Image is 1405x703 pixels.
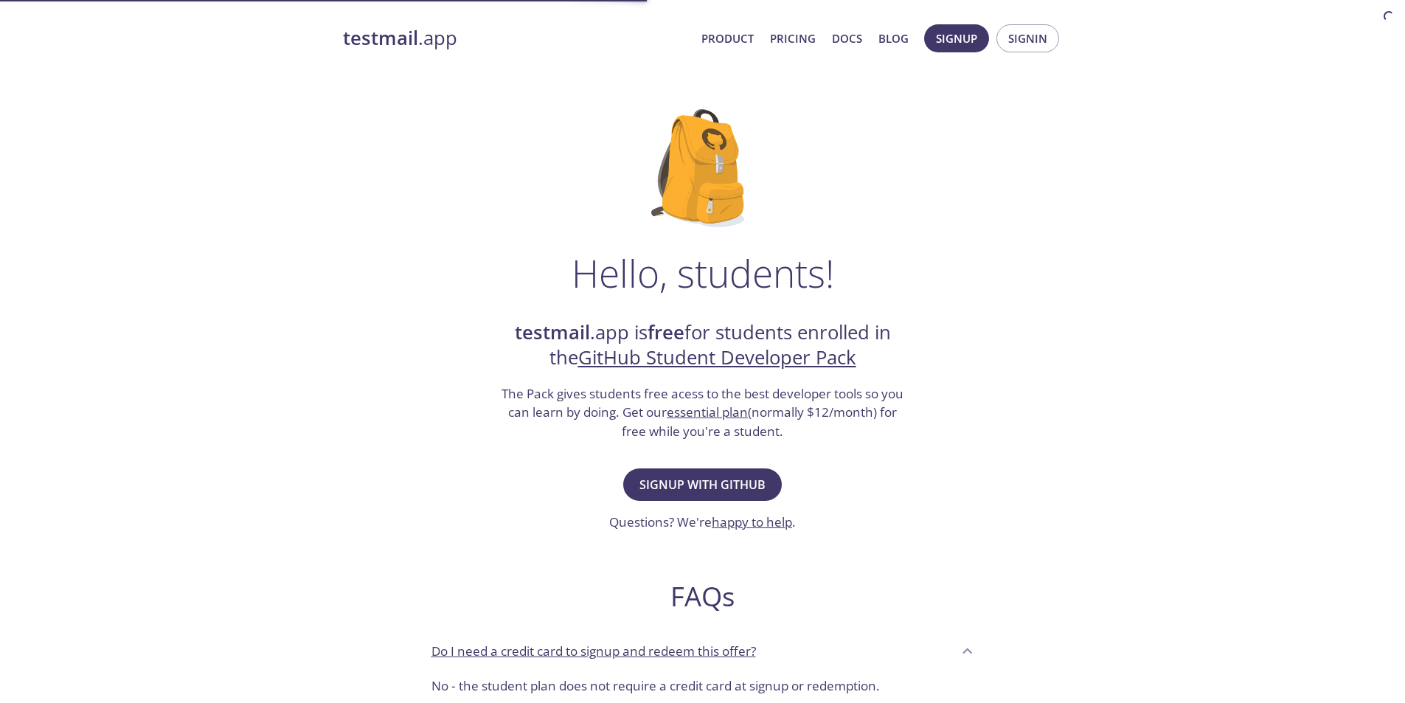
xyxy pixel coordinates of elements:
span: Signup with GitHub [639,474,766,495]
div: Do I need a credit card to signup and redeem this offer? [420,631,986,671]
img: github-student-backpack.png [651,109,754,227]
h2: FAQs [420,580,986,613]
a: Pricing [770,29,816,48]
a: essential plan [667,404,748,420]
strong: free [648,319,684,345]
a: Blog [878,29,909,48]
p: No - the student plan does not require a credit card at signup or redemption. [431,676,974,696]
button: Signup [924,24,989,52]
button: Signin [996,24,1059,52]
h3: Questions? We're . [609,513,796,532]
a: Docs [832,29,862,48]
span: Signup [936,29,977,48]
a: testmail.app [343,26,690,51]
h2: .app is for students enrolled in the [500,320,906,371]
a: GitHub Student Developer Pack [578,344,856,370]
h3: The Pack gives students free acess to the best developer tools so you can learn by doing. Get our... [500,384,906,441]
h1: Hello, students! [572,251,834,295]
p: Do I need a credit card to signup and redeem this offer? [431,642,756,661]
a: happy to help [712,513,792,530]
span: Signin [1008,29,1047,48]
strong: testmail [343,25,418,51]
a: Product [701,29,754,48]
strong: testmail [515,319,590,345]
button: Signup with GitHub [623,468,782,501]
